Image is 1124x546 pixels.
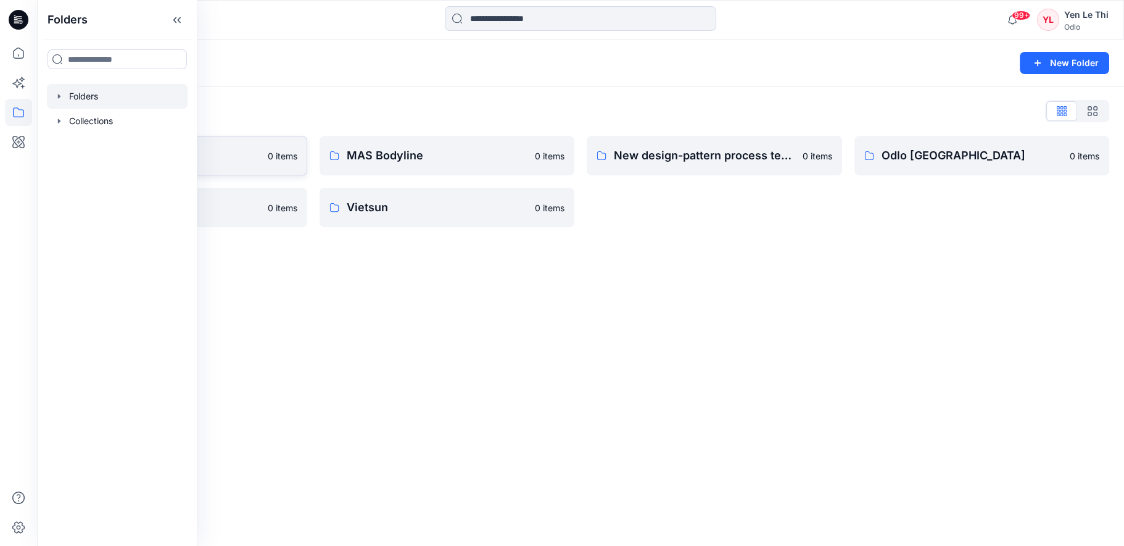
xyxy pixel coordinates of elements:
p: 0 items [1070,149,1099,162]
a: Odlo [GEOGRAPHIC_DATA]0 items [854,136,1110,175]
a: Vietsun0 items [320,188,575,227]
p: 0 items [268,149,297,162]
div: Yen Le Thi [1064,7,1109,22]
span: 99+ [1012,10,1030,20]
div: YL [1037,9,1059,31]
div: Odlo [1064,22,1109,31]
p: Vietsun [347,199,528,216]
a: MAS Bodyline0 items [320,136,575,175]
p: 0 items [535,149,564,162]
p: 0 items [535,201,564,214]
p: 0 items [268,201,297,214]
p: 0 items [803,149,832,162]
button: New Folder [1020,52,1109,74]
a: New design-pattern process test group0 items [587,136,842,175]
p: New design-pattern process test group [614,147,795,164]
p: MAS Bodyline [347,147,528,164]
p: Odlo [GEOGRAPHIC_DATA] [882,147,1063,164]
